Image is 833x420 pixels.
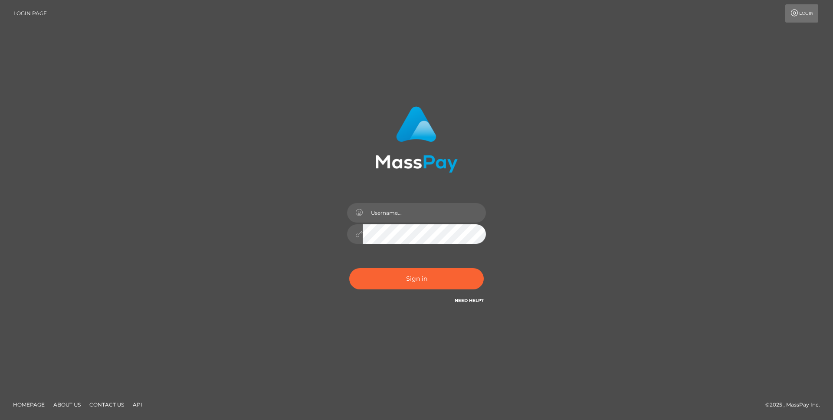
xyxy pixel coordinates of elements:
a: Login [785,4,818,23]
button: Sign in [349,268,484,289]
a: Homepage [10,398,48,411]
a: Login Page [13,4,47,23]
a: Contact Us [86,398,128,411]
input: Username... [363,203,486,223]
a: About Us [50,398,84,411]
a: Need Help? [455,298,484,303]
img: MassPay Login [375,106,458,173]
div: © 2025 , MassPay Inc. [765,400,826,410]
a: API [129,398,146,411]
